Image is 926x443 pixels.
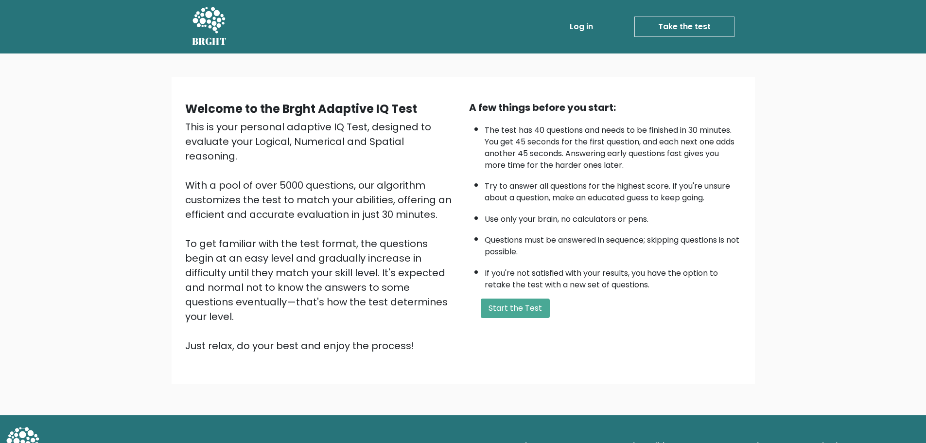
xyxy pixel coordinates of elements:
[566,17,597,36] a: Log in
[485,230,741,258] li: Questions must be answered in sequence; skipping questions is not possible.
[185,120,457,353] div: This is your personal adaptive IQ Test, designed to evaluate your Logical, Numerical and Spatial ...
[192,35,227,47] h5: BRGHT
[469,100,741,115] div: A few things before you start:
[485,263,741,291] li: If you're not satisfied with your results, you have the option to retake the test with a new set ...
[485,120,741,171] li: The test has 40 questions and needs to be finished in 30 minutes. You get 45 seconds for the firs...
[485,209,741,225] li: Use only your brain, no calculators or pens.
[192,4,227,50] a: BRGHT
[481,299,550,318] button: Start the Test
[485,176,741,204] li: Try to answer all questions for the highest score. If you're unsure about a question, make an edu...
[185,101,417,117] b: Welcome to the Brght Adaptive IQ Test
[634,17,734,37] a: Take the test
